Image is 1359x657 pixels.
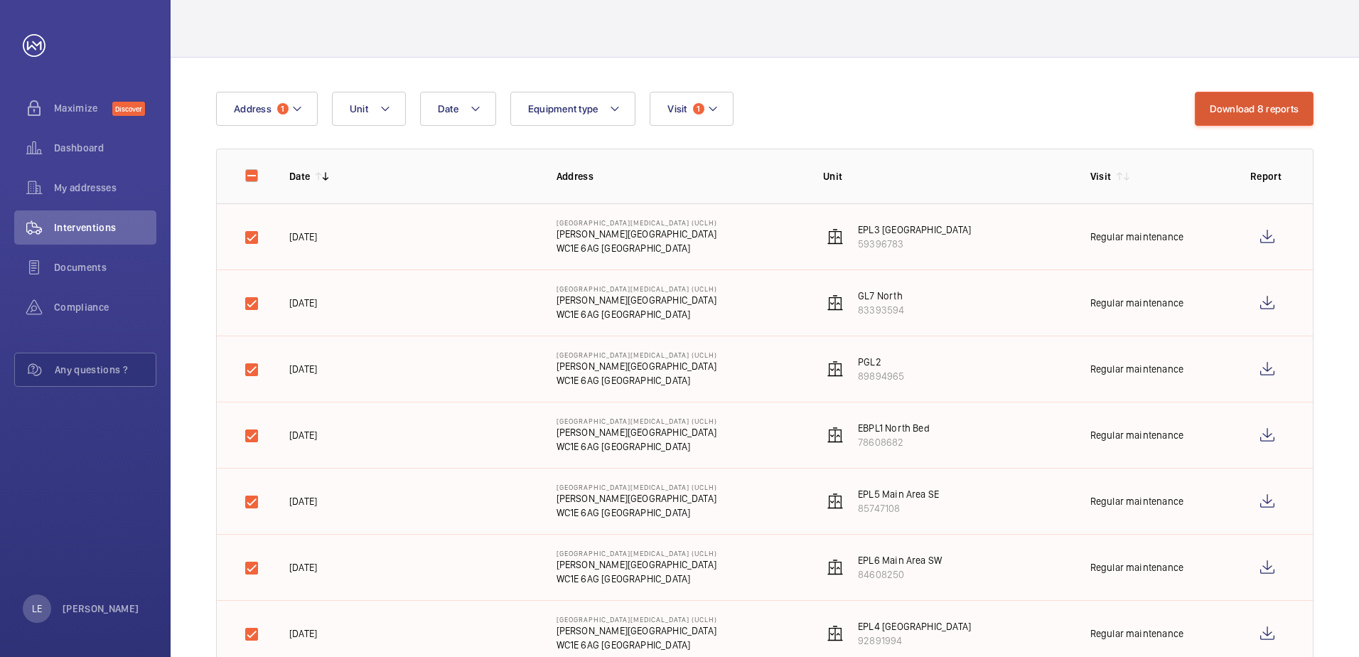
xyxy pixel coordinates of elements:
span: Documents [54,260,156,274]
p: WC1E 6AG [GEOGRAPHIC_DATA] [557,572,717,586]
span: Discover [112,102,145,116]
p: 83393594 [858,303,904,317]
p: 85747108 [858,501,939,516]
div: Regular maintenance [1090,230,1183,244]
img: elevator.svg [827,559,844,576]
p: [GEOGRAPHIC_DATA][MEDICAL_DATA] (UCLH) [557,218,717,227]
div: Regular maintenance [1090,560,1183,575]
div: Regular maintenance [1090,428,1183,442]
p: [GEOGRAPHIC_DATA][MEDICAL_DATA] (UCLH) [557,417,717,425]
p: WC1E 6AG [GEOGRAPHIC_DATA] [557,638,717,652]
p: [PERSON_NAME] [63,602,139,616]
p: [PERSON_NAME][GEOGRAPHIC_DATA] [557,624,717,638]
p: [PERSON_NAME][GEOGRAPHIC_DATA] [557,227,717,241]
span: Maximize [54,101,112,115]
p: [DATE] [289,428,317,442]
p: GL7 North [858,289,904,303]
p: [GEOGRAPHIC_DATA][MEDICAL_DATA] (UCLH) [557,615,717,624]
span: 1 [277,103,289,114]
p: [DATE] [289,362,317,376]
p: [PERSON_NAME][GEOGRAPHIC_DATA] [557,359,717,373]
p: [GEOGRAPHIC_DATA][MEDICAL_DATA] (UCLH) [557,351,717,359]
p: [DATE] [289,296,317,310]
p: EPL3 [GEOGRAPHIC_DATA] [858,223,971,237]
p: [PERSON_NAME][GEOGRAPHIC_DATA] [557,293,717,307]
p: [DATE] [289,494,317,508]
p: [PERSON_NAME][GEOGRAPHIC_DATA] [557,425,717,439]
span: 1 [693,103,704,114]
div: Regular maintenance [1090,362,1183,376]
p: EBPL1 North Bed [858,421,930,435]
img: elevator.svg [827,294,844,311]
span: Address [234,103,272,114]
span: Visit [667,103,687,114]
p: [PERSON_NAME][GEOGRAPHIC_DATA] [557,491,717,506]
p: 78608682 [858,435,930,449]
div: Regular maintenance [1090,296,1183,310]
p: EPL4 [GEOGRAPHIC_DATA] [858,619,971,634]
span: Dashboard [54,141,156,155]
span: Equipment type [528,103,598,114]
button: Download 8 reports [1195,92,1314,126]
button: Date [420,92,496,126]
p: Report [1250,169,1284,183]
img: elevator.svg [827,228,844,245]
p: EPL5 Main Area SE [858,487,939,501]
span: My addresses [54,181,156,195]
p: Unit [823,169,1068,183]
p: WC1E 6AG [GEOGRAPHIC_DATA] [557,307,717,321]
p: Visit [1090,169,1112,183]
p: WC1E 6AG [GEOGRAPHIC_DATA] [557,373,717,388]
p: Date [289,169,310,183]
span: Any questions ? [55,363,156,377]
p: 89894965 [858,369,904,383]
p: EPL6 Main Area SW [858,553,942,567]
img: elevator.svg [827,427,844,444]
span: Interventions [54,220,156,235]
span: Date [438,103,458,114]
span: Compliance [54,300,156,314]
div: Regular maintenance [1090,626,1183,641]
img: elevator.svg [827,360,844,378]
div: Regular maintenance [1090,494,1183,508]
p: [PERSON_NAME][GEOGRAPHIC_DATA] [557,557,717,572]
p: WC1E 6AG [GEOGRAPHIC_DATA] [557,241,717,255]
span: Unit [350,103,368,114]
p: WC1E 6AG [GEOGRAPHIC_DATA] [557,506,717,520]
p: 84608250 [858,567,942,582]
img: elevator.svg [827,625,844,642]
p: WC1E 6AG [GEOGRAPHIC_DATA] [557,439,717,454]
p: [DATE] [289,230,317,244]
p: 59396783 [858,237,971,251]
button: Unit [332,92,406,126]
button: Equipment type [510,92,636,126]
p: [GEOGRAPHIC_DATA][MEDICAL_DATA] (UCLH) [557,284,717,293]
p: PGL2 [858,355,904,369]
p: 92891994 [858,634,971,648]
p: [DATE] [289,560,317,575]
img: elevator.svg [827,493,844,510]
p: [GEOGRAPHIC_DATA][MEDICAL_DATA] (UCLH) [557,483,717,491]
p: Address [557,169,801,183]
p: [GEOGRAPHIC_DATA][MEDICAL_DATA] (UCLH) [557,549,717,557]
button: Address1 [216,92,318,126]
p: [DATE] [289,626,317,641]
p: LE [32,602,42,616]
button: Visit1 [650,92,733,126]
